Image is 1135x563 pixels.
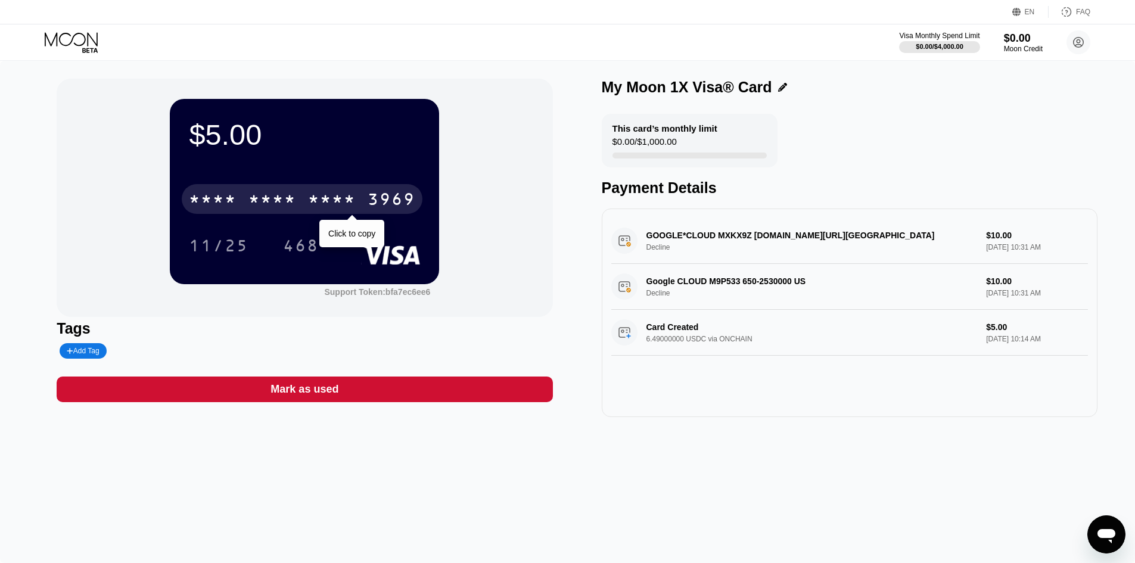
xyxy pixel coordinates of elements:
[60,343,106,359] div: Add Tag
[57,320,552,337] div: Tags
[612,136,677,153] div: $0.00 / $1,000.00
[67,347,99,355] div: Add Tag
[602,79,772,96] div: My Moon 1X Visa® Card
[324,287,430,297] div: Support Token: bfa7ec6ee6
[57,377,552,402] div: Mark as used
[602,179,1097,197] div: Payment Details
[189,118,420,151] div: $5.00
[270,382,338,396] div: Mark as used
[1087,515,1125,553] iframe: Button to launch messaging window
[1004,45,1043,53] div: Moon Credit
[324,287,430,297] div: Support Token:bfa7ec6ee6
[1004,32,1043,53] div: $0.00Moon Credit
[612,123,717,133] div: This card’s monthly limit
[899,32,979,40] div: Visa Monthly Spend Limit
[180,231,257,260] div: 11/25
[1004,32,1043,45] div: $0.00
[1049,6,1090,18] div: FAQ
[1025,8,1035,16] div: EN
[1076,8,1090,16] div: FAQ
[283,238,319,257] div: 468
[328,229,375,238] div: Click to copy
[1012,6,1049,18] div: EN
[368,191,415,210] div: 3969
[274,231,328,260] div: 468
[899,32,979,53] div: Visa Monthly Spend Limit$0.00/$4,000.00
[916,43,963,50] div: $0.00 / $4,000.00
[189,238,248,257] div: 11/25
